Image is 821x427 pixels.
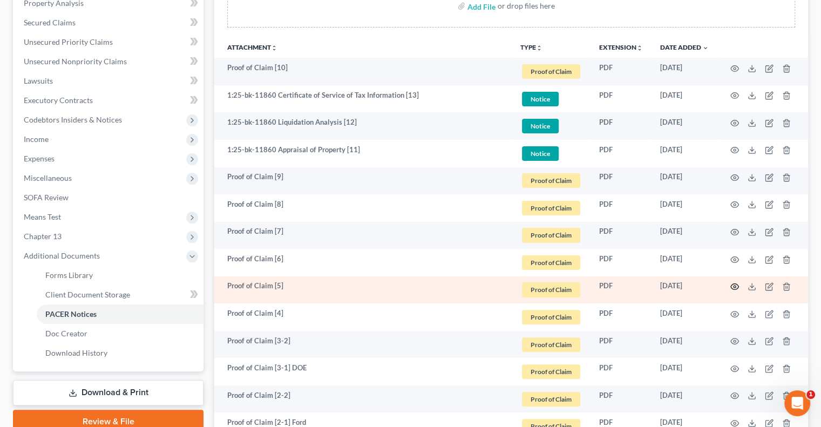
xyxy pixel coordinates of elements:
[37,266,203,285] a: Forms Library
[214,58,512,85] td: Proof of Claim [10]
[591,58,652,85] td: PDF
[45,329,87,338] span: Doc Creator
[37,343,203,363] a: Download History
[45,290,130,299] span: Client Document Storage
[24,173,72,182] span: Miscellaneous
[520,90,582,108] a: Notice
[520,226,582,244] a: Proof of Claim
[45,309,97,318] span: PACER Notices
[522,64,580,79] span: Proof of Claim
[15,13,203,32] a: Secured Claims
[24,96,93,105] span: Executory Contracts
[214,85,512,113] td: 1:25-bk-11860 Certificate of Service of Tax Information [13]
[520,363,582,381] a: Proof of Claim
[522,119,559,133] span: Notice
[591,358,652,385] td: PDF
[24,76,53,85] span: Lawsuits
[24,154,55,163] span: Expenses
[214,140,512,167] td: 1:25-bk-11860 Appraisal of Property [11]
[652,222,717,249] td: [DATE]
[652,331,717,358] td: [DATE]
[806,390,815,399] span: 1
[15,91,203,110] a: Executory Contracts
[652,249,717,276] td: [DATE]
[520,336,582,354] a: Proof of Claim
[520,63,582,80] a: Proof of Claim
[591,194,652,222] td: PDF
[591,167,652,195] td: PDF
[15,32,203,52] a: Unsecured Priority Claims
[214,358,512,385] td: Proof of Claim [3-1] DOE
[520,254,582,272] a: Proof of Claim
[591,303,652,331] td: PDF
[24,57,127,66] span: Unsecured Nonpriority Claims
[271,45,277,51] i: unfold_more
[214,194,512,222] td: Proof of Claim [8]
[522,364,580,379] span: Proof of Claim
[15,52,203,71] a: Unsecured Nonpriority Claims
[522,201,580,215] span: Proof of Claim
[591,140,652,167] td: PDF
[15,71,203,91] a: Lawsuits
[652,112,717,140] td: [DATE]
[636,45,643,51] i: unfold_more
[45,348,107,357] span: Download History
[37,285,203,304] a: Client Document Storage
[24,212,61,221] span: Means Test
[599,43,643,51] a: Extensionunfold_more
[522,92,559,106] span: Notice
[520,172,582,189] a: Proof of Claim
[591,276,652,304] td: PDF
[520,117,582,135] a: Notice
[522,173,580,188] span: Proof of Claim
[520,44,542,51] button: TYPEunfold_more
[520,199,582,217] a: Proof of Claim
[591,249,652,276] td: PDF
[24,251,100,260] span: Additional Documents
[24,115,122,124] span: Codebtors Insiders & Notices
[498,1,555,11] div: or drop files here
[652,276,717,304] td: [DATE]
[214,385,512,413] td: Proof of Claim [2-2]
[214,249,512,276] td: Proof of Claim [6]
[520,308,582,326] a: Proof of Claim
[522,337,580,352] span: Proof of Claim
[522,392,580,406] span: Proof of Claim
[227,43,277,51] a: Attachmentunfold_more
[24,134,49,144] span: Income
[652,303,717,331] td: [DATE]
[522,228,580,242] span: Proof of Claim
[652,385,717,413] td: [DATE]
[214,112,512,140] td: 1:25-bk-11860 Liquidation Analysis [12]
[591,222,652,249] td: PDF
[24,193,69,202] span: SOFA Review
[13,380,203,405] a: Download & Print
[522,146,559,161] span: Notice
[784,390,810,416] iframe: Intercom live chat
[591,85,652,113] td: PDF
[652,140,717,167] td: [DATE]
[24,232,62,241] span: Chapter 13
[522,310,580,324] span: Proof of Claim
[15,188,203,207] a: SOFA Review
[591,112,652,140] td: PDF
[591,331,652,358] td: PDF
[520,281,582,299] a: Proof of Claim
[214,303,512,331] td: Proof of Claim [4]
[536,45,542,51] i: unfold_more
[214,222,512,249] td: Proof of Claim [7]
[652,358,717,385] td: [DATE]
[652,58,717,85] td: [DATE]
[522,255,580,270] span: Proof of Claim
[652,167,717,195] td: [DATE]
[591,385,652,413] td: PDF
[652,85,717,113] td: [DATE]
[37,324,203,343] a: Doc Creator
[214,167,512,195] td: Proof of Claim [9]
[702,45,709,51] i: expand_more
[660,43,709,51] a: Date Added expand_more
[522,282,580,297] span: Proof of Claim
[24,18,76,27] span: Secured Claims
[520,145,582,162] a: Notice
[37,304,203,324] a: PACER Notices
